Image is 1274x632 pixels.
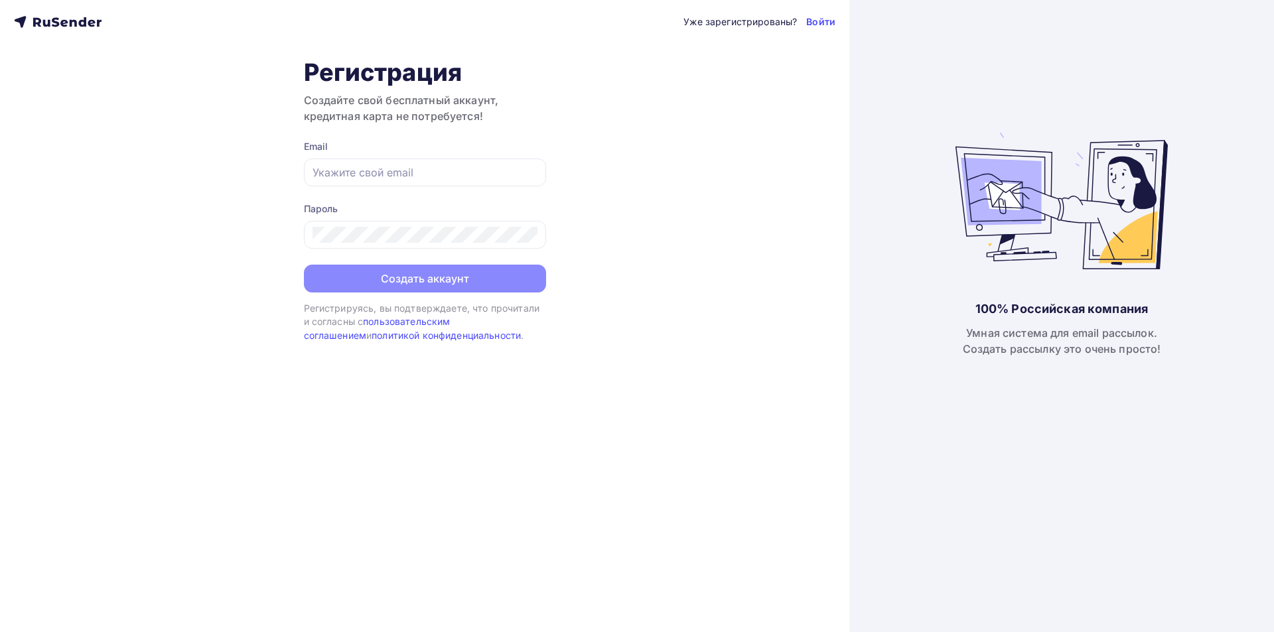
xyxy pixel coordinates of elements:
div: Email [304,140,546,153]
div: Регистрируясь, вы подтверждаете, что прочитали и согласны с и . [304,302,546,342]
h1: Регистрация [304,58,546,87]
div: 100% Российская компания [975,301,1148,317]
a: политикой конфиденциальности [372,330,521,341]
input: Укажите свой email [313,164,537,180]
a: пользовательским соглашением [304,316,451,340]
button: Создать аккаунт [304,265,546,292]
div: Умная система для email рассылок. Создать рассылку это очень просто! [963,325,1161,357]
h3: Создайте свой бесплатный аккаунт, кредитная карта не потребуется! [304,92,546,124]
a: Войти [806,15,835,29]
div: Уже зарегистрированы? [683,15,797,29]
div: Пароль [304,202,546,216]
